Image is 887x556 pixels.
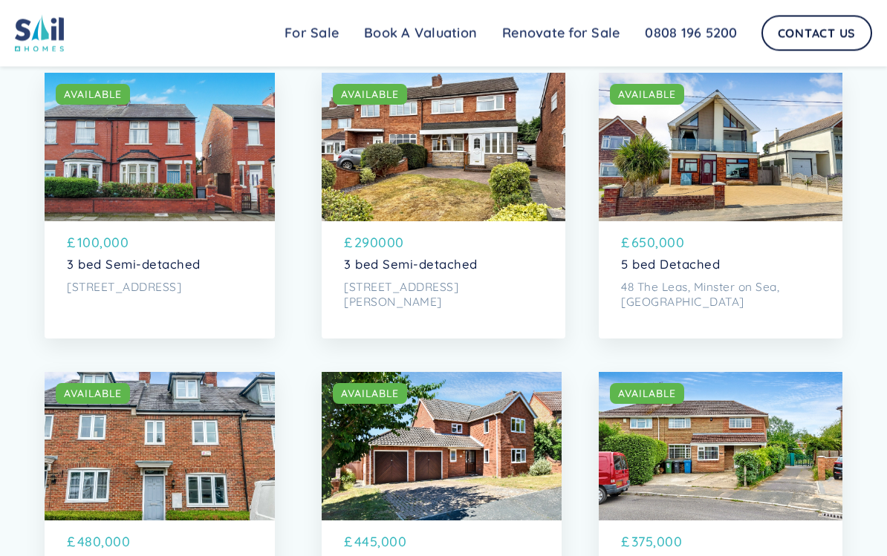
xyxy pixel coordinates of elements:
a: Renovate for Sale [490,19,632,48]
img: sail home logo colored [15,15,64,52]
a: AVAILABLE£650,0005 bed Detached48 The Leas, Minster on Sea, [GEOGRAPHIC_DATA] [599,73,842,339]
p: £ [67,233,76,253]
p: £ [621,532,630,552]
p: £ [621,233,630,253]
p: 650,000 [631,233,685,253]
p: £ [67,532,76,552]
p: 445,000 [354,532,407,552]
a: Contact Us [761,16,873,51]
p: [STREET_ADDRESS] [67,280,253,295]
div: AVAILABLE [64,387,122,402]
a: AVAILABLE£100,0003 bed Semi-detached[STREET_ADDRESS] [45,73,275,339]
div: AVAILABLE [64,88,122,102]
p: 3 bed Semi-detached [67,258,253,272]
a: For Sale [272,19,351,48]
div: AVAILABLE [618,88,676,102]
div: AVAILABLE [341,88,399,102]
p: 48 The Leas, Minster on Sea, [GEOGRAPHIC_DATA] [621,280,820,310]
div: AVAILABLE [341,387,399,402]
p: 100,000 [77,233,129,253]
a: 0808 196 5200 [632,19,750,48]
p: 5 bed Detached [621,258,820,272]
p: £ [344,233,353,253]
p: 375,000 [631,532,683,552]
p: 290000 [354,233,404,253]
a: AVAILABLE£2900003 bed Semi-detached[STREET_ADDRESS][PERSON_NAME] [322,73,565,339]
div: AVAILABLE [618,387,676,402]
p: £ [344,532,353,552]
p: 3 bed Semi-detached [344,258,543,272]
p: [STREET_ADDRESS][PERSON_NAME] [344,280,543,310]
p: 480,000 [77,532,131,552]
a: Book A Valuation [351,19,490,48]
